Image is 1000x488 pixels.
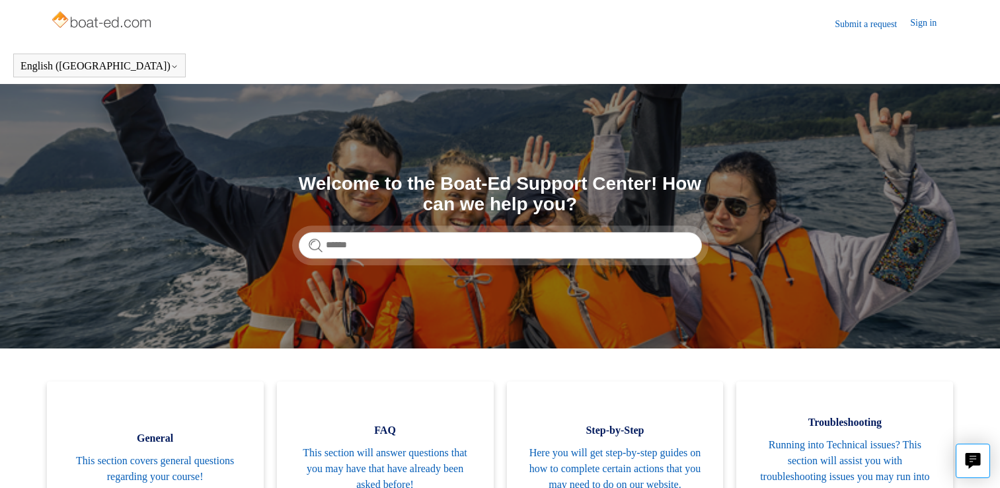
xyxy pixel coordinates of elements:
a: Submit a request [835,17,910,31]
a: Sign in [910,16,950,32]
span: Troubleshooting [756,415,933,430]
input: Search [299,232,702,259]
h1: Welcome to the Boat-Ed Support Center! How can we help you? [299,174,702,215]
button: English ([GEOGRAPHIC_DATA]) [20,60,178,72]
button: Live chat [956,444,990,478]
span: Step-by-Step [527,423,704,438]
span: FAQ [297,423,474,438]
span: General [67,430,244,446]
span: This section covers general questions regarding your course! [67,453,244,485]
img: Boat-Ed Help Center home page [50,8,155,34]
